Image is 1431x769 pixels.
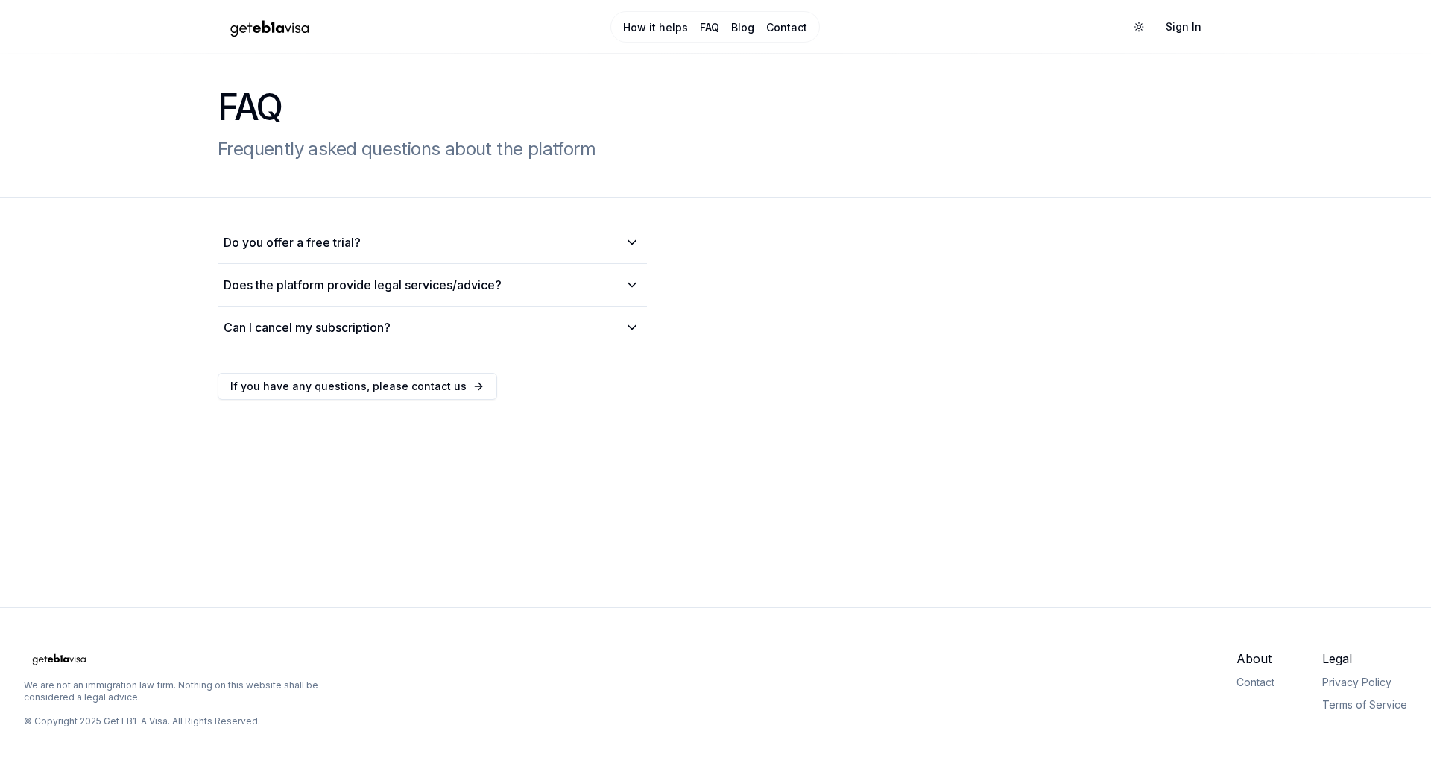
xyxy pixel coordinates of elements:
a: Home Page [24,650,370,668]
p: © Copyright 2025 Get EB1-A Visa. All Rights Reserved. [24,715,260,727]
a: Contact [1236,676,1274,688]
h2: Frequently asked questions about the platform [218,137,1213,161]
h2: Do you offer a free trial? [224,233,361,251]
img: geteb1avisa logo [24,650,95,668]
summary: Can I cancel my subscription? [224,318,641,336]
span: About [1236,650,1274,668]
h2: Does the platform provide legal services/advice? [224,276,502,294]
img: geteb1avisa logo [218,14,322,40]
summary: Do you offer a free trial? [224,233,641,251]
span: If you have any questions, please contact us [230,379,467,394]
a: FAQ [700,20,719,35]
span: Legal [1322,650,1407,668]
a: Blog [731,20,754,35]
a: Contact [766,20,807,35]
a: How it helps [623,20,688,35]
a: If you have any questions, please contact us [218,373,497,400]
nav: Main [610,11,820,43]
h2: Can I cancel my subscription? [224,318,391,336]
a: Sign In [1154,13,1213,40]
a: Terms of Service [1322,698,1407,711]
a: Privacy Policy [1322,676,1391,688]
p: We are not an immigration law firm. Nothing on this website shall be considered a legal advice. [24,679,370,703]
a: Home Page [218,14,549,40]
summary: Does the platform provide legal services/advice? [224,276,641,294]
h1: FAQ [218,90,1213,125]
